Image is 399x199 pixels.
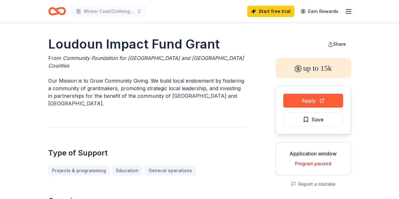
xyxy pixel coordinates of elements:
[48,166,110,176] a: Projects & programming
[71,5,147,18] button: Winter Coat/Clothing Drive
[323,38,351,50] button: Share
[281,150,346,157] div: Application window
[291,180,336,188] button: Report a mistake
[297,6,342,17] a: Earn Rewards
[281,160,346,167] div: Program paused
[145,166,196,176] a: General operations
[48,55,244,69] span: Community Foundation for [GEOGRAPHIC_DATA] and [GEOGRAPHIC_DATA] Counties
[84,8,134,15] span: Winter Coat/Clothing Drive
[247,6,294,17] a: Start free trial
[48,54,245,69] div: From
[48,35,245,53] h1: Loudoun Impact Fund Grant
[283,94,343,108] button: Apply
[48,77,245,107] p: Our Mission is to Grow Community Giving. We build local endowment by fostering a community of gra...
[312,115,324,124] span: Save
[48,4,66,19] a: Home
[275,58,351,78] div: up to 15k
[333,41,346,47] span: Share
[112,166,142,176] a: Education
[48,148,245,158] h2: Type of Support
[283,113,343,126] button: Save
